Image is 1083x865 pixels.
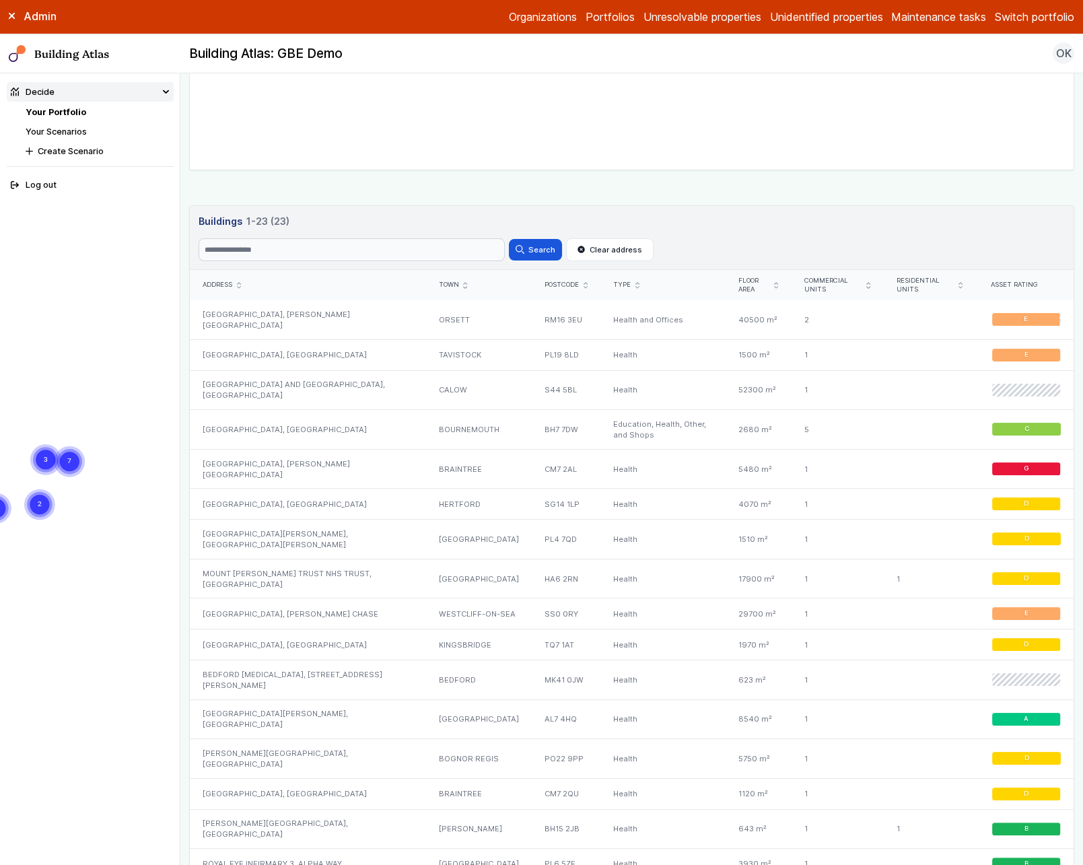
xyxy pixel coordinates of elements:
[545,281,588,289] div: Postcode
[586,9,635,25] a: Portfolios
[726,410,792,450] div: 2680 m²
[426,559,532,598] div: [GEOGRAPHIC_DATA]
[726,370,792,410] div: 52300 m²
[1053,42,1074,64] button: OK
[532,559,600,598] div: HA6 2RN
[532,449,600,489] div: CM7 2AL
[738,277,778,294] div: Floor area
[190,809,426,849] div: [PERSON_NAME][GEOGRAPHIC_DATA], [GEOGRAPHIC_DATA]
[600,449,726,489] div: Health
[190,449,1074,489] a: [GEOGRAPHIC_DATA], [PERSON_NAME][GEOGRAPHIC_DATA]BRAINTREECM7 2ALHealth5480 m²1G
[791,300,884,339] div: 2
[9,45,26,63] img: main-0bbd2752.svg
[190,699,1074,739] a: [GEOGRAPHIC_DATA][PERSON_NAME], [GEOGRAPHIC_DATA][GEOGRAPHIC_DATA]AL7 4HQHealth8540 m²1A
[600,660,726,699] div: Health
[897,277,963,294] div: Residential units
[532,809,600,849] div: BH15 2JB
[791,778,884,809] div: 1
[566,238,654,261] button: Clear address
[532,489,600,520] div: SG14 1LP
[199,214,1065,229] h3: Buildings
[726,300,792,339] div: 40500 m²
[426,410,532,450] div: BOURNEMOUTH
[190,660,426,699] div: BEDFORD [MEDICAL_DATA], [STREET_ADDRESS][PERSON_NAME]
[26,127,87,137] a: Your Scenarios
[770,9,883,25] a: Unidentified properties
[726,739,792,779] div: 5750 m²
[190,598,426,629] div: [GEOGRAPHIC_DATA], [PERSON_NAME] CHASE
[190,778,1074,809] a: [GEOGRAPHIC_DATA], [GEOGRAPHIC_DATA]BRAINTREECM7 2QUHealth1120 m²1D
[613,281,712,289] div: Type
[426,629,532,660] div: KINGSBRIDGE
[1024,316,1028,324] span: E
[26,107,86,117] a: Your Portfolio
[791,660,884,699] div: 1
[791,809,884,849] div: 1
[190,410,426,450] div: [GEOGRAPHIC_DATA], [GEOGRAPHIC_DATA]
[1024,609,1028,618] span: E
[726,559,792,598] div: 17900 m²
[726,699,792,739] div: 8540 m²
[532,660,600,699] div: MK41 0JW
[426,300,532,339] div: ORSETT
[1024,464,1028,473] span: G
[190,809,1074,849] a: [PERSON_NAME][GEOGRAPHIC_DATA], [GEOGRAPHIC_DATA][PERSON_NAME]BH15 2JBHealth643 m²11B
[600,699,726,739] div: Health
[190,739,1074,779] a: [PERSON_NAME][GEOGRAPHIC_DATA], [GEOGRAPHIC_DATA]BOGNOR REGISPO22 9PPHealth5750 m²1D
[7,176,174,195] button: Log out
[532,410,600,450] div: BH7 7DW
[1024,715,1028,724] span: A
[190,370,426,410] div: [GEOGRAPHIC_DATA] AND [GEOGRAPHIC_DATA], [GEOGRAPHIC_DATA]
[1024,790,1028,798] span: D
[11,85,55,98] div: Decide
[190,520,1074,559] a: [GEOGRAPHIC_DATA][PERSON_NAME], [GEOGRAPHIC_DATA][PERSON_NAME][GEOGRAPHIC_DATA]PL4 7QDHealth1510 ...
[600,300,726,339] div: Health and Offices
[600,629,726,660] div: Health
[532,300,600,339] div: RM16 3EU
[190,300,1074,339] a: [GEOGRAPHIC_DATA], [PERSON_NAME][GEOGRAPHIC_DATA]ORSETTRM16 3EUHealth and Offices40500 m²2E
[7,82,174,102] summary: Decide
[189,45,343,63] h2: Building Atlas: GBE Demo
[532,699,600,739] div: AL7 4HQ
[1024,535,1028,544] span: D
[190,598,1074,629] a: [GEOGRAPHIC_DATA], [PERSON_NAME] CHASEWESTCLIFF-ON-SEASS0 0RYHealth29700 m²1E
[190,629,1074,660] a: [GEOGRAPHIC_DATA], [GEOGRAPHIC_DATA]KINGSBRIDGETQ7 1ATHealth1970 m²1D
[791,559,884,598] div: 1
[426,809,532,849] div: [PERSON_NAME]
[532,598,600,629] div: SS0 0RY
[600,520,726,559] div: Health
[791,339,884,370] div: 1
[791,739,884,779] div: 1
[190,370,1074,410] a: [GEOGRAPHIC_DATA] AND [GEOGRAPHIC_DATA], [GEOGRAPHIC_DATA]CALOWS44 5BLHealth52300 m²1
[532,370,600,410] div: S44 5BL
[190,739,426,779] div: [PERSON_NAME][GEOGRAPHIC_DATA], [GEOGRAPHIC_DATA]
[426,449,532,489] div: BRAINTREE
[190,778,426,809] div: [GEOGRAPHIC_DATA], [GEOGRAPHIC_DATA]
[190,629,426,660] div: [GEOGRAPHIC_DATA], [GEOGRAPHIC_DATA]
[190,410,1074,450] a: [GEOGRAPHIC_DATA], [GEOGRAPHIC_DATA]BOURNEMOUTHBH7 7DWEducation, Health, Other, and Shops2680 m²5C
[190,489,1074,520] a: [GEOGRAPHIC_DATA], [GEOGRAPHIC_DATA]HERTFORDSG14 1LPHealth4070 m²1D
[426,739,532,779] div: BOGNOR REGIS
[600,559,726,598] div: Health
[726,449,792,489] div: 5480 m²
[426,778,532,809] div: BRAINTREE
[190,520,426,559] div: [GEOGRAPHIC_DATA][PERSON_NAME], [GEOGRAPHIC_DATA][PERSON_NAME]
[190,559,426,598] div: MOUNT [PERSON_NAME] TRUST NHS TRUST, [GEOGRAPHIC_DATA]
[600,370,726,410] div: Health
[190,339,1074,370] a: [GEOGRAPHIC_DATA], [GEOGRAPHIC_DATA]TAVISTOCKPL19 8LDHealth1500 m²1E
[426,699,532,739] div: [GEOGRAPHIC_DATA]
[726,489,792,520] div: 4070 m²
[726,778,792,809] div: 1120 m²
[532,778,600,809] div: CM7 2QU
[995,9,1074,25] button: Switch portfolio
[791,598,884,629] div: 1
[791,520,884,559] div: 1
[532,339,600,370] div: PL19 8LD
[1024,825,1028,833] span: B
[246,214,289,229] span: 1-23 (23)
[1024,640,1028,649] span: D
[884,809,976,849] div: 1
[726,660,792,699] div: 623 m²
[643,9,761,25] a: Unresolvable properties
[1024,499,1028,508] span: D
